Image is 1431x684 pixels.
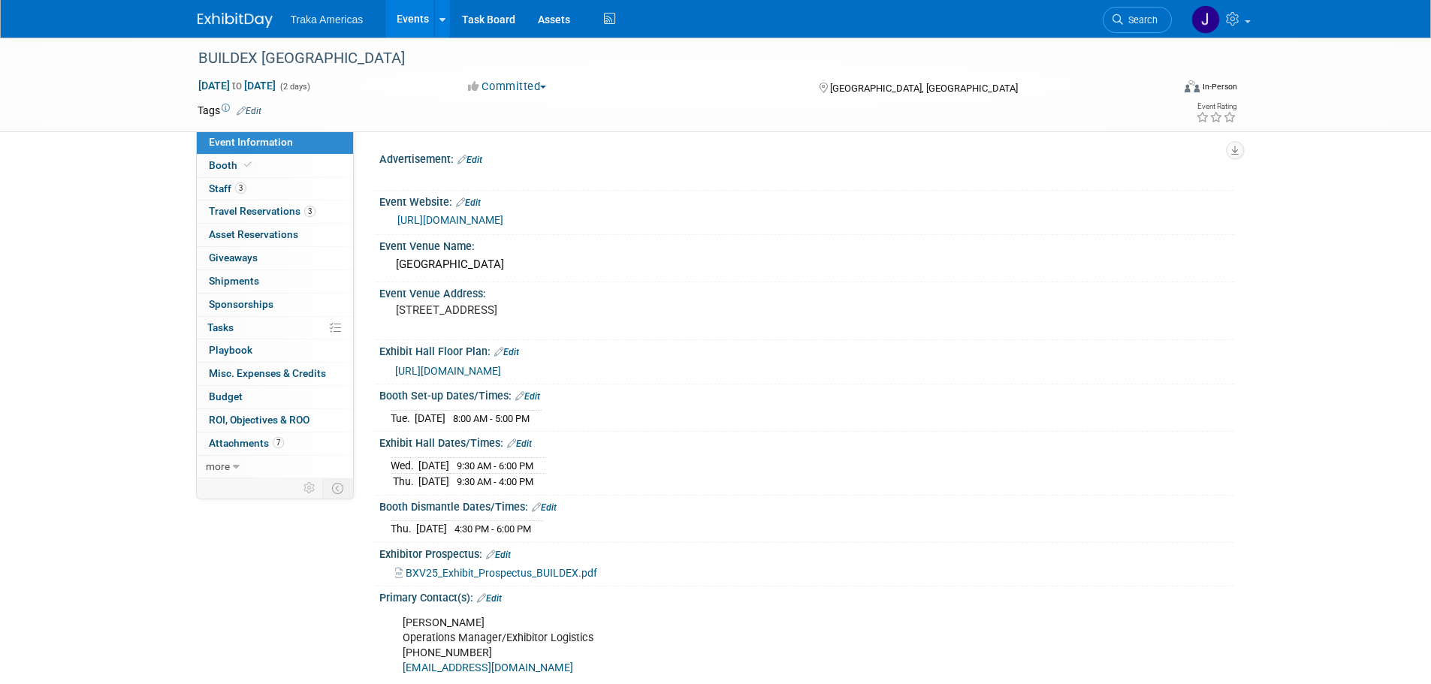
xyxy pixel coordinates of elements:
a: Edit [237,106,261,116]
a: Budget [197,386,353,408]
div: Exhibitor Prospectus: [379,543,1234,562]
span: Tasks [207,321,234,333]
a: Edit [494,347,519,357]
a: Edit [486,550,511,560]
td: [DATE] [416,521,447,537]
span: 9:30 AM - 4:00 PM [457,476,533,487]
img: Jamie Saenz [1191,5,1220,34]
div: Primary Contact(s): [379,586,1234,606]
img: ExhibitDay [198,13,273,28]
span: [GEOGRAPHIC_DATA], [GEOGRAPHIC_DATA] [830,83,1018,94]
a: Tasks [197,317,353,339]
a: [URL][DOMAIN_NAME] [395,365,501,377]
div: Event Format [1083,78,1238,101]
span: 8:00 AM - 5:00 PM [453,413,530,424]
a: Shipments [197,270,353,293]
a: Edit [507,438,532,449]
div: Exhibit Hall Dates/Times: [379,432,1234,451]
span: Event Information [209,136,293,148]
a: Travel Reservations3 [197,200,353,223]
span: to [230,80,244,92]
a: Sponsorships [197,294,353,316]
span: Traka Americas [291,14,364,26]
td: Personalize Event Tab Strip [297,478,323,498]
td: [DATE] [418,457,449,474]
span: Booth [209,159,255,171]
div: Event Venue Address: [379,282,1234,301]
span: Sponsorships [209,298,273,310]
div: Event Venue Name: [379,235,1234,254]
span: Playbook [209,344,252,356]
a: Search [1103,7,1172,33]
div: [PERSON_NAME] Operations Manager/Exhibitor Logistics [PHONE_NUMBER] [392,608,1069,683]
div: Exhibit Hall Floor Plan: [379,340,1234,360]
a: Giveaways [197,247,353,270]
pre: [STREET_ADDRESS] [396,303,719,317]
span: (2 days) [279,82,310,92]
td: Tue. [391,410,415,426]
span: 3 [304,206,315,217]
span: 7 [273,437,284,448]
div: Event Website: [379,191,1234,210]
span: Budget [209,390,243,402]
td: Thu. [391,521,416,537]
a: Edit [532,502,557,513]
div: Event Rating [1196,103,1236,110]
span: Staff [209,182,246,194]
span: Travel Reservations [209,205,315,217]
a: BXV25_Exhibit_Prospectus_BUILDEX.pdf [395,567,597,579]
div: In-Person [1202,81,1237,92]
td: [DATE] [418,474,449,490]
a: Edit [515,391,540,402]
span: Giveaways [209,252,258,264]
span: Search [1123,14,1158,26]
div: Booth Set-up Dates/Times: [379,384,1234,404]
span: 9:30 AM - 6:00 PM [457,460,533,472]
div: Advertisement: [379,148,1234,167]
img: Format-Inperson.png [1185,80,1200,92]
span: more [206,460,230,472]
td: Wed. [391,457,418,474]
div: Booth Dismantle Dates/Times: [379,496,1234,515]
span: Shipments [209,275,259,287]
a: Edit [477,593,502,604]
i: Booth reservation complete [244,161,252,169]
a: Misc. Expenses & Credits [197,363,353,385]
div: [GEOGRAPHIC_DATA] [391,253,1223,276]
a: Attachments7 [197,432,353,455]
a: [URL][DOMAIN_NAME] [397,214,503,226]
div: BUILDEX [GEOGRAPHIC_DATA] [193,45,1149,72]
td: Tags [198,103,261,118]
a: Booth [197,155,353,177]
span: [DATE] [DATE] [198,79,276,92]
span: Asset Reservations [209,228,298,240]
a: [EMAIL_ADDRESS][DOMAIN_NAME] [403,661,573,674]
a: Edit [456,197,481,208]
a: Playbook [197,339,353,362]
td: Thu. [391,474,418,490]
a: Event Information [197,131,353,154]
span: Attachments [209,437,284,449]
td: Toggle Event Tabs [322,478,353,498]
a: Staff3 [197,178,353,200]
a: more [197,456,353,478]
span: 3 [235,182,246,194]
span: BXV25_Exhibit_Prospectus_BUILDEX.pdf [406,567,597,579]
span: Misc. Expenses & Credits [209,367,326,379]
span: 4:30 PM - 6:00 PM [454,523,531,535]
a: Asset Reservations [197,224,353,246]
td: [DATE] [415,410,445,426]
span: ROI, Objectives & ROO [209,414,309,426]
a: ROI, Objectives & ROO [197,409,353,432]
a: Edit [457,155,482,165]
button: Committed [463,79,552,95]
